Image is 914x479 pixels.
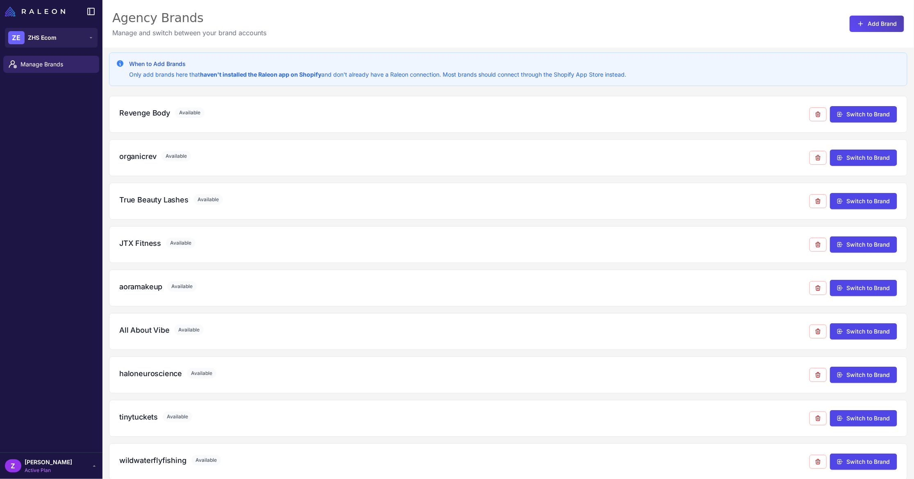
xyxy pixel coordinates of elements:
[119,238,161,249] h3: JTX Fitness
[830,367,897,383] button: Switch to Brand
[174,325,204,335] span: Available
[850,16,904,32] button: Add Brand
[830,454,897,470] button: Switch to Brand
[193,194,223,205] span: Available
[830,236,897,253] button: Switch to Brand
[830,150,897,166] button: Switch to Brand
[119,411,158,422] h3: tinytuckets
[3,56,99,73] a: Manage Brands
[809,151,827,165] button: Remove from agency
[161,151,191,161] span: Available
[809,368,827,382] button: Remove from agency
[830,280,897,296] button: Switch to Brand
[200,71,321,78] strong: haven't installed the Raleon app on Shopify
[175,107,205,118] span: Available
[119,107,170,118] h3: Revenge Body
[119,455,186,466] h3: wildwaterflyfishing
[112,10,266,26] div: Agency Brands
[8,31,25,44] div: ZE
[25,467,72,474] span: Active Plan
[163,411,192,422] span: Available
[809,194,827,208] button: Remove from agency
[20,60,93,69] span: Manage Brands
[830,323,897,340] button: Switch to Brand
[119,281,162,292] h3: aoramakeup
[28,33,57,42] span: ZHS Ecom
[5,7,65,16] img: Raleon Logo
[166,238,196,248] span: Available
[167,281,197,292] span: Available
[809,455,827,469] button: Remove from agency
[809,107,827,121] button: Remove from agency
[830,193,897,209] button: Switch to Brand
[119,368,182,379] h3: haloneuroscience
[119,194,189,205] h3: True Beauty Lashes
[5,28,98,48] button: ZEZHS Ecom
[809,281,827,295] button: Remove from agency
[112,28,266,38] p: Manage and switch between your brand accounts
[5,7,68,16] a: Raleon Logo
[119,325,169,336] h3: All About Vibe
[830,106,897,123] button: Switch to Brand
[25,458,72,467] span: [PERSON_NAME]
[129,70,626,79] p: Only add brands here that and don't already have a Raleon connection. Most brands should connect ...
[809,238,827,252] button: Remove from agency
[809,411,827,425] button: Remove from agency
[5,459,21,472] div: Z
[119,151,157,162] h3: organicrev
[187,368,216,379] span: Available
[191,455,221,465] span: Available
[809,325,827,338] button: Remove from agency
[830,410,897,427] button: Switch to Brand
[129,59,626,68] h3: When to Add Brands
